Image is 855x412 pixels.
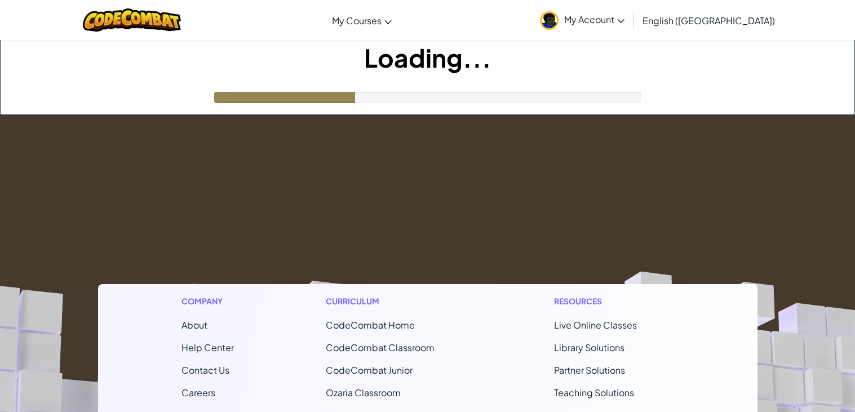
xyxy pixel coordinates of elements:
h1: Loading... [1,40,854,75]
a: CodeCombat Classroom [326,342,435,353]
img: CodeCombat logo [83,8,181,32]
a: Help Center [181,342,234,353]
h1: Curriculum [326,295,462,307]
a: About [181,319,207,331]
a: Live Online Classes [554,319,637,331]
a: CodeCombat Junior [326,364,413,376]
a: Library Solutions [554,342,624,353]
span: My Account [564,14,624,25]
h1: Resources [554,295,674,307]
a: English ([GEOGRAPHIC_DATA]) [637,5,781,36]
a: Careers [181,387,215,398]
img: avatar [540,11,559,30]
a: Partner Solutions [554,364,625,376]
a: Teaching Solutions [554,387,634,398]
span: English ([GEOGRAPHIC_DATA]) [643,15,775,26]
span: CodeCombat Home [326,319,415,331]
a: My Account [534,2,630,38]
a: My Courses [326,5,397,36]
a: Ozaria Classroom [326,387,401,398]
span: Contact Us [181,364,229,376]
span: My Courses [332,15,382,26]
h1: Company [181,295,234,307]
